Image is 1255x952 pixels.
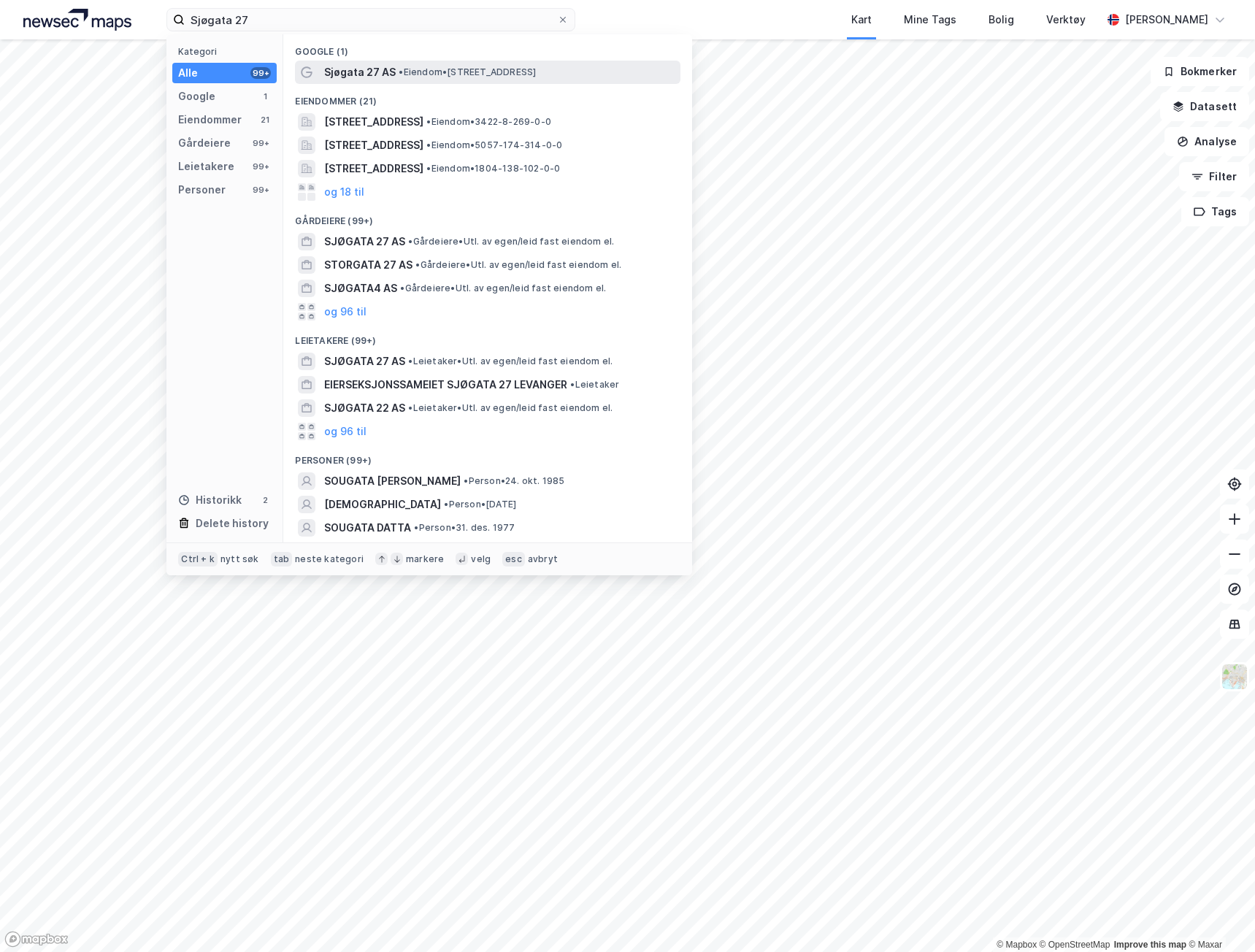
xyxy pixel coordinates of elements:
div: Google (1) [283,34,692,61]
div: velg [471,553,491,565]
span: Sjøgata 27 AS [324,64,396,81]
span: Leietaker • Utl. av egen/leid fast eiendom el. [408,402,613,414]
span: [DEMOGRAPHIC_DATA] [324,496,441,513]
button: og 96 til [324,423,366,440]
div: 99+ [250,137,271,149]
button: Analyse [1164,127,1249,156]
div: 2 [259,494,271,506]
a: Mapbox [997,940,1037,950]
img: logo.a4113a55bc3d86da70a041830d287a7e.svg [23,9,131,31]
span: EIERSEKSJONSSAMEIET SJØGATA 27 LEVANGER [324,376,567,394]
span: Gårdeiere • Utl. av egen/leid fast eiendom el. [408,236,614,247]
div: Eiendommer [178,111,242,128]
span: • [408,356,412,366]
span: • [414,522,418,533]
span: Eiendom • [STREET_ADDRESS] [399,66,536,78]
button: Datasett [1160,92,1249,121]
button: Bokmerker [1151,57,1249,86]
div: 21 [259,114,271,126]
div: 99+ [250,184,271,196]
span: Person • 31. des. 1977 [414,522,515,534]
span: Gårdeiere • Utl. av egen/leid fast eiendom el. [400,283,606,294]
div: Leietakere [178,158,234,175]
span: • [400,283,404,293]
button: og 96 til [324,303,366,320]
div: avbryt [528,553,558,565]
button: Filter [1179,162,1249,191]
div: 99+ [250,161,271,172]
div: Gårdeiere [178,134,231,152]
div: esc [502,552,525,567]
span: • [426,116,431,127]
div: Personer [178,181,226,199]
div: Historikk [178,491,242,509]
div: 1 [259,91,271,102]
span: Eiendom • 5057-174-314-0-0 [426,139,562,151]
div: [PERSON_NAME] [1125,11,1208,28]
span: STORGATA 27 AS [324,256,412,274]
span: Person • [DATE] [444,499,516,510]
span: SOUGATA DATTA [324,519,411,537]
button: Tags [1181,197,1249,226]
a: OpenStreetMap [1040,940,1110,950]
div: markere [406,553,444,565]
div: Gårdeiere (99+) [283,204,692,230]
span: • [426,163,431,174]
button: og 18 til [324,183,364,201]
span: • [570,379,575,390]
span: • [408,402,412,413]
div: Alle [178,64,198,82]
span: Leietaker • Utl. av egen/leid fast eiendom el. [408,356,613,367]
span: [STREET_ADDRESS] [324,160,423,177]
span: SOUGATA [PERSON_NAME] [324,472,461,490]
span: SJØGATA 27 AS [324,353,405,370]
div: nytt søk [220,553,259,565]
span: • [415,259,420,270]
span: • [408,236,412,247]
div: Kategori [178,46,277,57]
a: Improve this map [1114,940,1186,950]
span: • [426,139,431,150]
span: [STREET_ADDRESS] [324,137,423,154]
span: Eiendom • 1804-138-102-0-0 [426,163,560,174]
div: Personer (99+) [283,443,692,469]
div: Google [178,88,215,105]
span: SJØGATA4 AS [324,280,397,297]
div: Kontrollprogram for chat [1182,882,1255,952]
div: Delete history [196,515,269,532]
div: tab [271,552,293,567]
span: Gårdeiere • Utl. av egen/leid fast eiendom el. [415,259,621,271]
div: Mine Tags [904,11,956,28]
div: Eiendommer (21) [283,84,692,110]
span: Leietaker [570,379,619,391]
span: SJØGATA 22 AS [324,399,405,417]
div: 99+ [250,67,271,79]
div: Bolig [989,11,1014,28]
div: neste kategori [295,553,364,565]
img: Z [1221,663,1248,691]
div: Verktøy [1046,11,1086,28]
span: • [444,499,448,510]
div: Ctrl + k [178,552,218,567]
input: Søk på adresse, matrikkel, gårdeiere, leietakere eller personer [185,9,557,31]
span: SJØGATA 27 AS [324,233,405,250]
span: • [399,66,403,77]
span: Eiendom • 3422-8-269-0-0 [426,116,551,128]
div: Leietakere (99+) [283,323,692,350]
div: Kart [851,11,872,28]
span: Person • 24. okt. 1985 [464,475,564,487]
a: Mapbox homepage [4,931,69,948]
span: • [464,475,468,486]
iframe: Chat Widget [1182,882,1255,952]
span: [STREET_ADDRESS] [324,113,423,131]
